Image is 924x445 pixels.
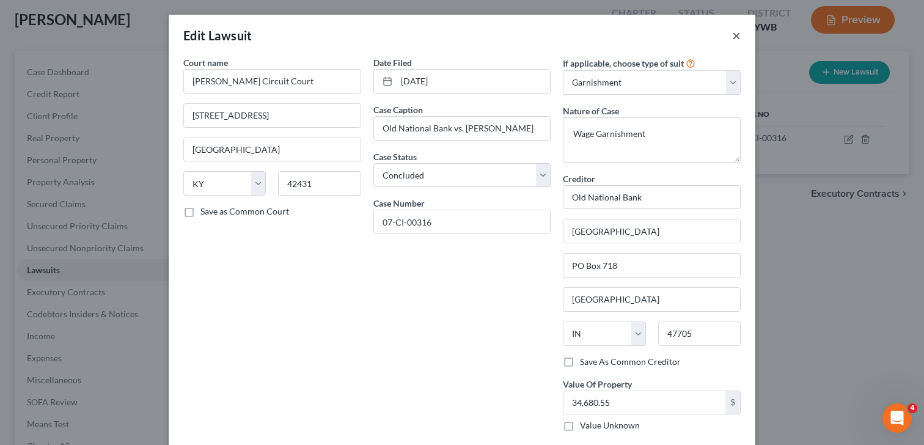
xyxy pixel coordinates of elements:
input: Enter address... [563,219,740,243]
iframe: Intercom live chat [882,403,912,433]
label: Case Number [373,197,425,210]
span: Court name [183,57,228,68]
span: Creditor [563,174,595,184]
label: Value Of Property [563,378,632,391]
input: Enter city... [184,138,361,161]
span: Case Status [373,152,417,162]
input: -- [374,117,551,140]
label: Save As Common Creditor [580,356,681,368]
label: Save as Common Court [200,205,289,218]
input: Enter zip... [278,171,361,196]
label: Case Caption [373,103,423,116]
label: Value Unknown [580,419,640,432]
input: Enter city... [563,288,740,311]
input: MM/DD/YYYY [397,70,551,93]
span: Lawsuit [208,28,252,43]
input: Search creditor by name... [563,185,741,210]
span: 4 [908,403,917,413]
input: Enter zip... [658,322,741,346]
input: Search court by name... [183,69,361,94]
input: # [374,210,551,234]
div: $ [725,391,740,414]
label: Date Filed [373,56,412,69]
input: Apt, Suite, etc... [563,254,740,277]
label: Nature of Case [563,105,619,117]
button: × [732,28,741,43]
input: Enter address... [184,104,361,127]
label: If applicable, choose type of suit [563,57,684,70]
span: Edit [183,28,206,43]
input: 0.00 [563,391,725,414]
